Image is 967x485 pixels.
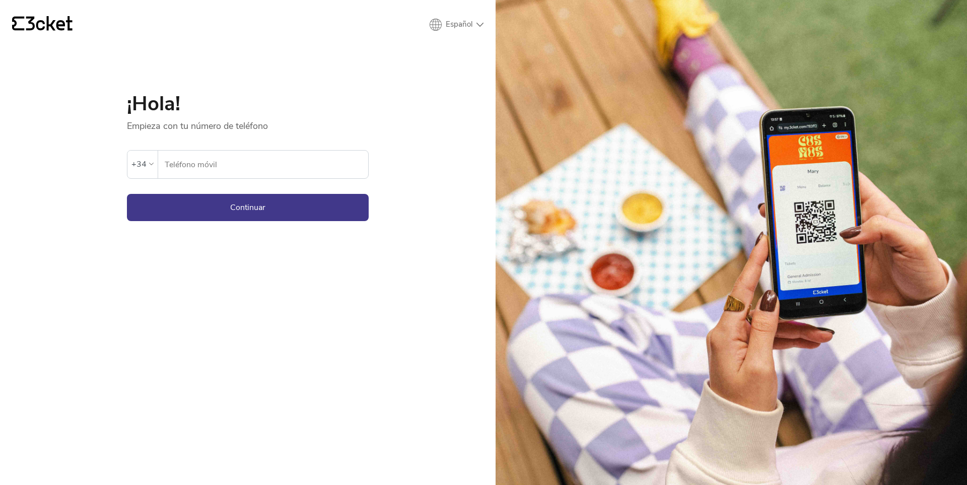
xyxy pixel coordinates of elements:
button: Continuar [127,194,369,221]
input: Teléfono móvil [164,151,368,178]
g: {' '} [12,17,24,31]
h1: ¡Hola! [127,94,369,114]
label: Teléfono móvil [158,151,368,179]
div: +34 [131,157,147,172]
p: Empieza con tu número de teléfono [127,114,369,132]
a: {' '} [12,16,73,33]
